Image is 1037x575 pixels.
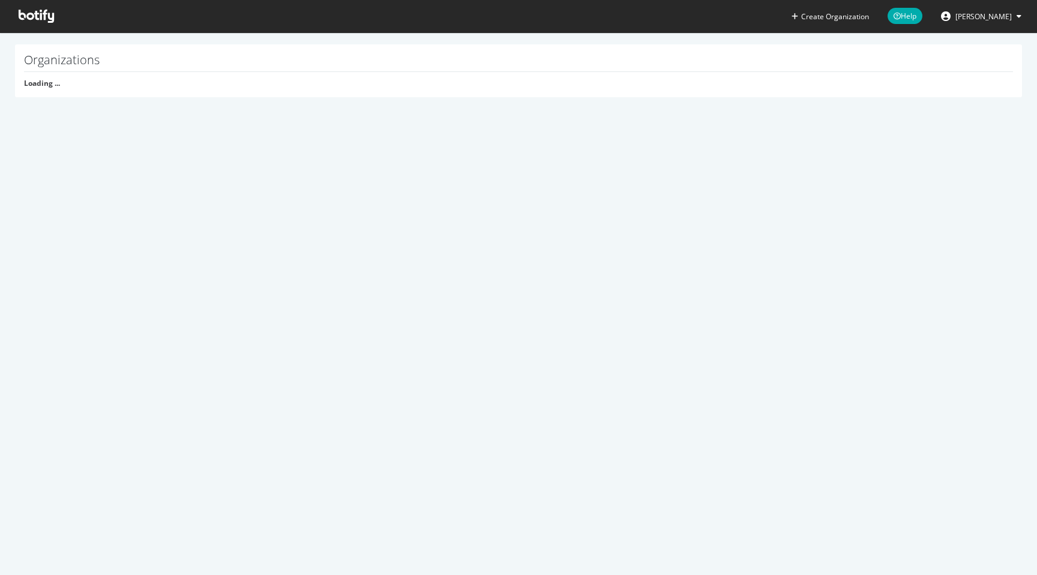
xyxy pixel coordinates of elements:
[931,7,1031,26] button: [PERSON_NAME]
[791,11,870,22] button: Create Organization
[955,11,1012,22] span: Bharat Lohakare
[24,53,1013,72] h1: Organizations
[24,78,60,88] strong: Loading ...
[888,8,922,24] span: Help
